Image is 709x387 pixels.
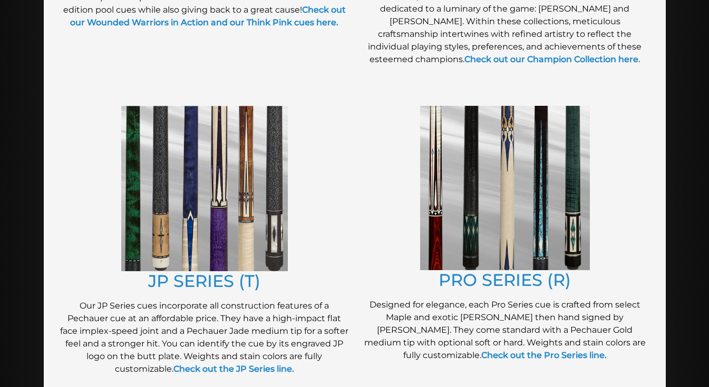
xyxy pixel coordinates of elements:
a: JP SERIES (T) [148,271,260,291]
a: Check out the JP Series line. [173,364,294,374]
a: Check out our Champion Collection here [464,54,638,64]
a: Check out the Pro Series line. [481,350,607,360]
p: Our JP Series cues incorporate all construction features of a Pechauer cue at an affordable price... [60,300,349,375]
a: PRO SERIES (R) [439,270,571,290]
p: Designed for elegance, each Pro Series cue is crafted from select Maple and exotic [PERSON_NAME] ... [360,299,650,362]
